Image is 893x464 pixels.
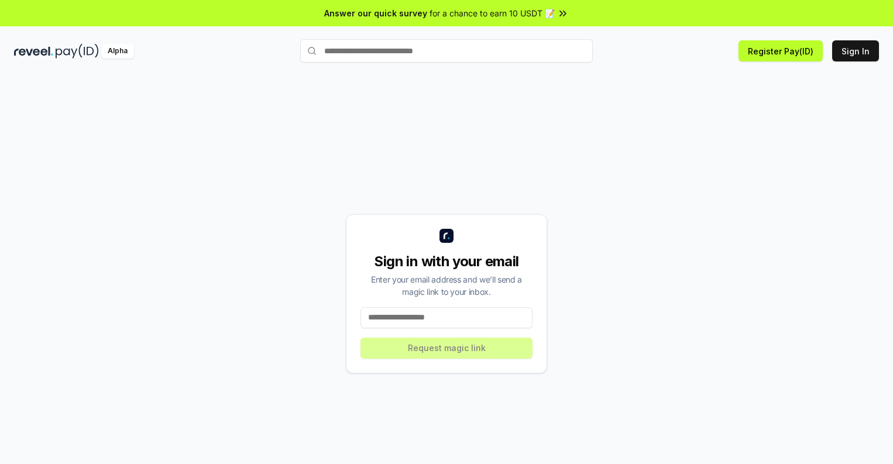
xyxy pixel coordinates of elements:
div: Enter your email address and we’ll send a magic link to your inbox. [360,273,533,298]
img: reveel_dark [14,44,53,59]
span: Answer our quick survey [324,7,427,19]
img: pay_id [56,44,99,59]
button: Register Pay(ID) [739,40,823,61]
img: logo_small [439,229,454,243]
div: Sign in with your email [360,252,533,271]
button: Sign In [832,40,879,61]
span: for a chance to earn 10 USDT 📝 [430,7,555,19]
div: Alpha [101,44,134,59]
